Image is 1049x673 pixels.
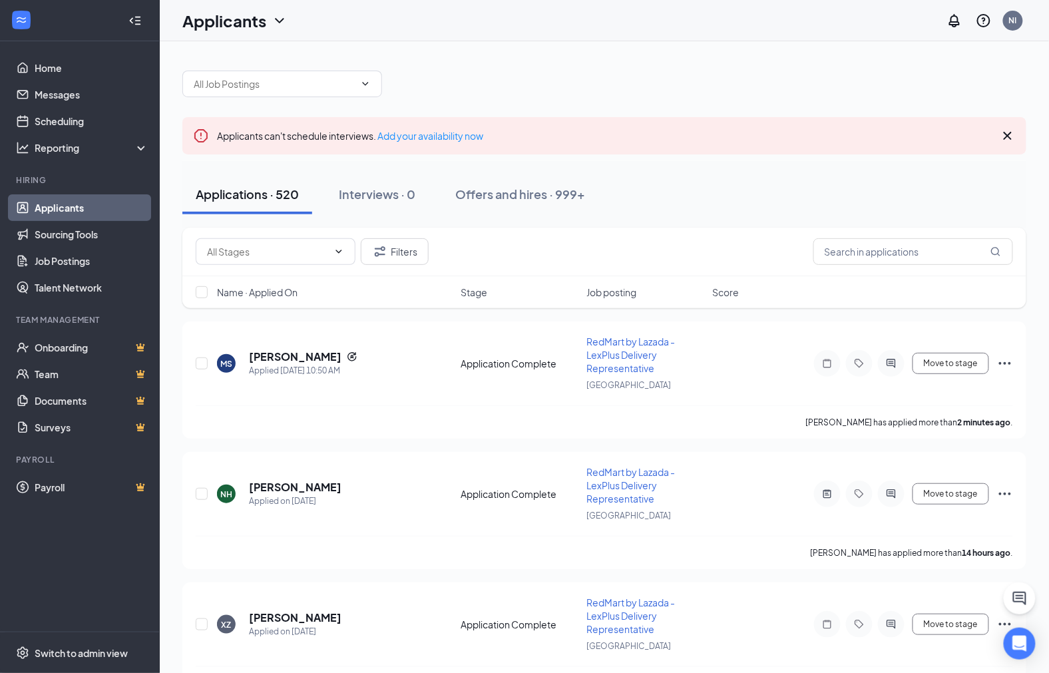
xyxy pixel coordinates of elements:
[193,128,209,144] svg: Error
[819,619,835,630] svg: Note
[461,487,578,501] div: Application Complete
[586,596,675,635] span: RedMart by Lazada - LexPlus Delivery Representative
[913,614,989,635] button: Move to stage
[15,13,28,27] svg: WorkstreamLogo
[217,130,483,142] span: Applicants can't schedule interviews.
[586,380,671,390] span: [GEOGRAPHIC_DATA]
[1000,128,1016,144] svg: Cross
[35,81,148,108] a: Messages
[1004,628,1036,660] div: Open Intercom Messenger
[339,186,415,202] div: Interviews · 0
[35,194,148,221] a: Applicants
[997,486,1013,502] svg: Ellipses
[16,454,146,465] div: Payroll
[249,364,357,377] div: Applied [DATE] 10:50 AM
[35,334,148,361] a: OnboardingCrown
[217,286,298,299] span: Name · Applied On
[586,336,675,374] span: RedMart by Lazada - LexPlus Delivery Representative
[35,55,148,81] a: Home
[222,619,232,630] div: XZ
[1012,590,1028,606] svg: ChatActive
[883,489,899,499] svg: ActiveChat
[461,618,578,631] div: Application Complete
[586,286,636,299] span: Job posting
[35,248,148,274] a: Job Postings
[347,351,357,362] svg: Reapply
[35,221,148,248] a: Sourcing Tools
[883,619,899,630] svg: ActiveChat
[851,358,867,369] svg: Tag
[249,625,341,638] div: Applied on [DATE]
[461,286,487,299] span: Stage
[182,9,266,32] h1: Applicants
[35,474,148,501] a: PayrollCrown
[958,417,1011,427] b: 2 minutes ago
[207,244,328,259] input: All Stages
[16,174,146,186] div: Hiring
[806,417,1013,428] p: [PERSON_NAME] has applied more than .
[851,619,867,630] svg: Tag
[990,246,1001,257] svg: MagnifyingGlass
[372,244,388,260] svg: Filter
[1009,15,1017,26] div: NI
[712,286,739,299] span: Score
[997,616,1013,632] svg: Ellipses
[35,141,149,154] div: Reporting
[1004,582,1036,614] button: ChatActive
[586,466,675,505] span: RedMart by Lazada - LexPlus Delivery Representative
[819,489,835,499] svg: ActiveNote
[16,646,29,660] svg: Settings
[461,357,578,370] div: Application Complete
[913,353,989,374] button: Move to stage
[962,548,1011,558] b: 14 hours ago
[128,14,142,27] svg: Collapse
[455,186,585,202] div: Offers and hires · 999+
[976,13,992,29] svg: QuestionInfo
[819,358,835,369] svg: Note
[586,511,671,521] span: [GEOGRAPHIC_DATA]
[249,349,341,364] h5: [PERSON_NAME]
[333,246,344,257] svg: ChevronDown
[851,489,867,499] svg: Tag
[913,483,989,505] button: Move to stage
[35,108,148,134] a: Scheduling
[883,358,899,369] svg: ActiveChat
[249,610,341,625] h5: [PERSON_NAME]
[946,13,962,29] svg: Notifications
[249,495,341,508] div: Applied on [DATE]
[361,238,429,265] button: Filter Filters
[196,186,299,202] div: Applications · 520
[586,641,671,651] span: [GEOGRAPHIC_DATA]
[194,77,355,91] input: All Job Postings
[35,414,148,441] a: SurveysCrown
[997,355,1013,371] svg: Ellipses
[35,361,148,387] a: TeamCrown
[360,79,371,89] svg: ChevronDown
[220,358,232,369] div: MS
[35,387,148,414] a: DocumentsCrown
[813,238,1013,265] input: Search in applications
[35,274,148,301] a: Talent Network
[16,141,29,154] svg: Analysis
[16,314,146,326] div: Team Management
[377,130,483,142] a: Add your availability now
[811,547,1013,559] p: [PERSON_NAME] has applied more than .
[35,646,128,660] div: Switch to admin view
[220,489,232,500] div: NH
[272,13,288,29] svg: ChevronDown
[249,480,341,495] h5: [PERSON_NAME]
